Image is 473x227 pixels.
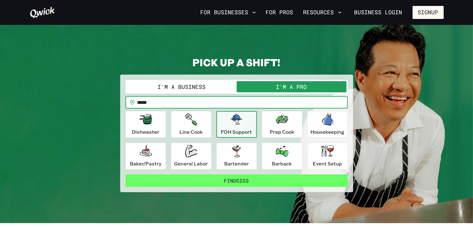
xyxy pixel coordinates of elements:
p: Bartender [224,160,249,167]
button: Bartender [216,143,257,169]
button: For Businesses [198,7,258,18]
button: Barback [262,143,302,169]
button: I'm a Pro [237,81,347,92]
p: Baker/Pastry [130,160,161,167]
p: Prep Cook [270,128,294,136]
p: General Labor [174,160,208,167]
p: Event Setup [313,160,342,167]
p: Barback [272,160,292,167]
button: Baker/Pastry [125,143,166,169]
button: Event Setup [307,143,348,169]
button: I'm a Business [127,81,237,92]
button: Dishwasher [125,111,166,138]
a: For Pros [263,7,296,18]
p: Line Cook [179,128,203,136]
button: Prep Cook [262,111,302,138]
button: Housekeeping [307,111,348,138]
p: Dishwasher [132,128,159,136]
button: Line Cook [171,111,211,138]
p: Housekeeping [310,128,344,136]
button: FindGigs [125,174,348,187]
p: FOH Support [221,128,252,136]
button: General Labor [171,143,211,169]
button: Resources [301,7,344,18]
button: FOH Support [216,111,257,138]
a: Business Login [349,6,408,19]
button: Signup [413,6,444,19]
h2: PICK UP A SHIFT! [120,56,353,68]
